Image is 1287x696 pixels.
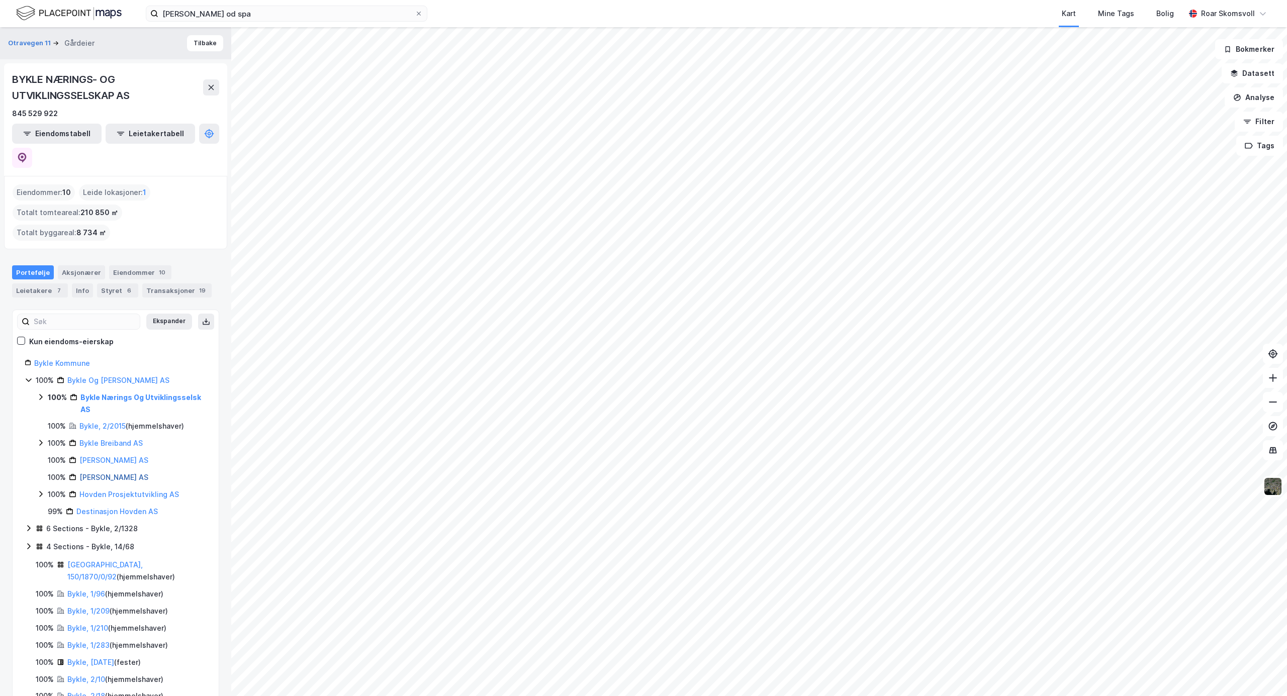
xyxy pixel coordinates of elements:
[72,283,93,297] div: Info
[48,420,66,432] div: 100%
[36,588,54,600] div: 100%
[67,658,114,666] a: Bykle, [DATE]
[48,437,66,449] div: 100%
[1222,63,1283,83] button: Datasett
[124,285,134,295] div: 6
[187,35,223,51] button: Tilbake
[67,673,163,685] div: ( hjemmelshaver )
[67,675,105,683] a: Bykle, 2/10
[80,393,201,414] a: Bykle Nærings Og Utviklingsselsk AS
[1225,87,1283,108] button: Analyse
[48,454,66,466] div: 100%
[79,490,179,499] a: Hovden Prosjektutvikling AS
[1098,8,1134,20] div: Mine Tags
[67,589,105,598] a: Bykle, 1/96
[109,265,171,279] div: Eiendommer
[1236,136,1283,156] button: Tags
[142,283,212,297] div: Transaksjoner
[67,560,143,581] a: [GEOGRAPHIC_DATA], 150/1870/0/92
[46,523,138,535] div: 6 Sections - Bykle, 2/1328
[158,6,415,21] input: Søk på adresse, matrikkel, gårdeiere, leietakere eller personer
[67,588,163,600] div: ( hjemmelshaver )
[46,541,134,553] div: 4 Sections - Bykle, 14/68
[146,314,192,330] button: Ekspander
[67,656,141,668] div: ( fester )
[36,559,54,571] div: 100%
[79,456,148,464] a: [PERSON_NAME] AS
[36,639,54,651] div: 100%
[58,265,105,279] div: Aksjonærer
[67,622,166,634] div: ( hjemmelshaver )
[79,184,150,201] div: Leide lokasjoner :
[36,656,54,668] div: 100%
[197,285,208,295] div: 19
[62,186,71,198] span: 10
[157,267,167,277] div: 10
[79,420,184,432] div: ( hjemmelshaver )
[79,422,126,430] a: Bykle, 2/2015
[29,336,114,348] div: Kun eiendoms-eierskap
[13,225,110,241] div: Totalt byggareal :
[12,71,203,104] div: BYKLE NÆRINGS- OG UTVIKLINGSSELSKAP AS
[16,5,122,22] img: logo.f888ab2527a4732fd821a326f86c7f29.svg
[1156,8,1174,20] div: Bolig
[12,265,54,279] div: Portefølje
[36,622,54,634] div: 100%
[36,673,54,685] div: 100%
[48,488,66,501] div: 100%
[97,283,138,297] div: Styret
[67,624,108,632] a: Bykle, 1/210
[48,391,67,404] div: 100%
[48,471,66,483] div: 100%
[76,227,106,239] span: 8 734 ㎡
[76,507,158,516] a: Destinasjon Hovden AS
[67,641,110,649] a: Bykle, 1/283
[12,108,58,120] div: 845 529 922
[106,124,195,144] button: Leietakertabell
[67,639,168,651] div: ( hjemmelshaver )
[8,38,53,48] button: Otravegen 11
[13,205,122,221] div: Totalt tomteareal :
[67,605,168,617] div: ( hjemmelshaver )
[1263,477,1282,496] img: 9k=
[12,124,102,144] button: Eiendomstabell
[36,374,54,386] div: 100%
[67,607,110,615] a: Bykle, 1/209
[1062,8,1076,20] div: Kart
[1201,8,1255,20] div: Roar Skomsvoll
[34,359,90,367] a: Bykle Kommune
[1235,112,1283,132] button: Filter
[143,186,146,198] span: 1
[54,285,64,295] div: 7
[48,506,63,518] div: 99%
[80,207,118,219] span: 210 850 ㎡
[79,473,148,481] a: [PERSON_NAME] AS
[36,605,54,617] div: 100%
[1237,648,1287,696] iframe: Chat Widget
[67,559,207,583] div: ( hjemmelshaver )
[79,439,143,447] a: Bykle Breiband AS
[67,376,169,384] a: Bykle Og [PERSON_NAME] AS
[64,37,95,49] div: Gårdeier
[12,283,68,297] div: Leietakere
[30,314,140,329] input: Søk
[1215,39,1283,59] button: Bokmerker
[13,184,75,201] div: Eiendommer :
